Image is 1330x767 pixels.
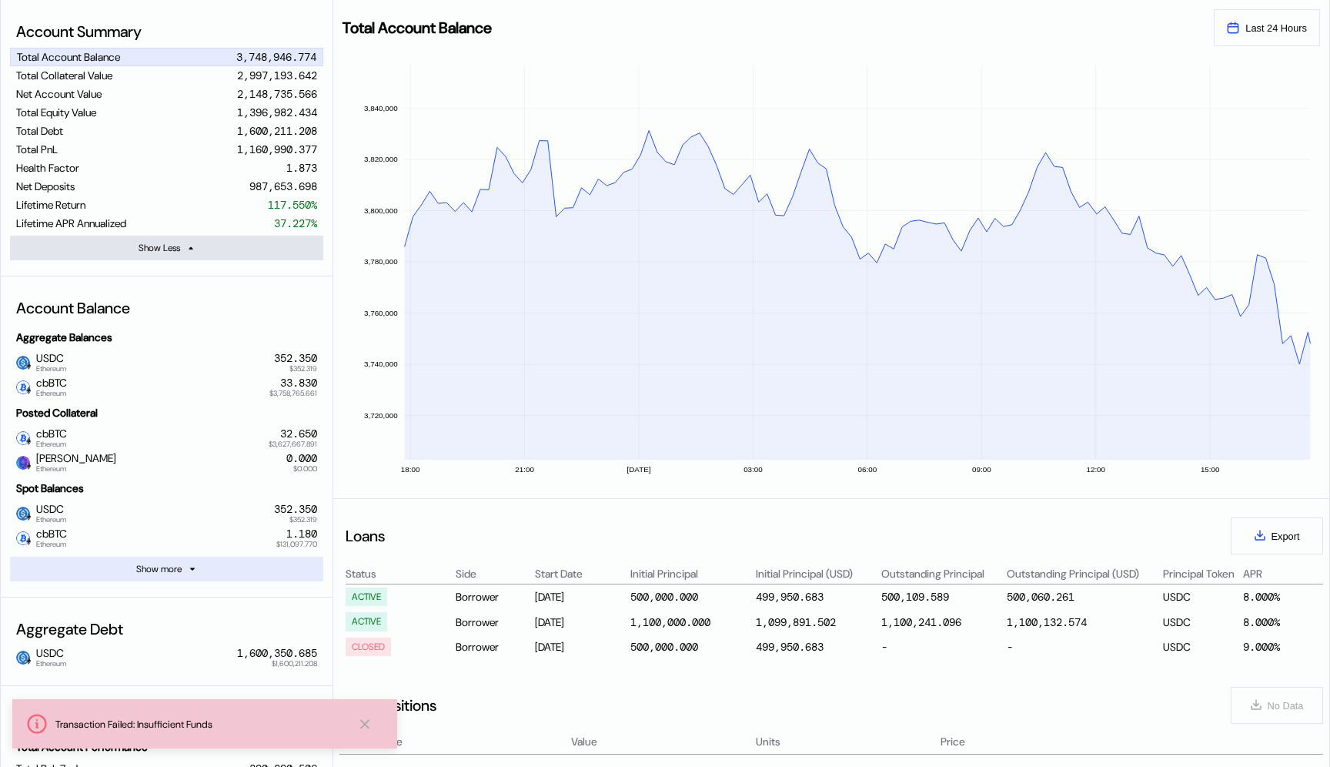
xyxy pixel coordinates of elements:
div: 500,000.000 [630,640,698,654]
span: $3,758,765.661 [269,390,317,397]
div: Account Summary [10,15,323,48]
div: Net Account Value [16,87,102,101]
div: Initial Principal (USD) [756,567,879,581]
div: USDC [1163,588,1240,606]
span: Ethereum [36,516,66,524]
span: Ethereum [36,390,67,397]
button: Show Less [10,236,323,260]
div: ACTIVE [352,616,381,627]
div: 2,148,735.566 [237,87,317,101]
div: Lifetime Return [16,198,85,212]
img: cbbtc.webp [16,380,30,394]
span: $0.000 [293,465,317,473]
div: 1,099,891.502 [756,615,836,629]
img: svg+xml,%3c [25,362,32,370]
div: 32.650 [280,427,317,440]
span: cbBTC [30,427,67,447]
span: Price [941,734,965,750]
div: USDC [1163,612,1240,631]
div: Show more [136,563,182,575]
div: Borrower [456,588,533,606]
div: Posted Collateral [10,400,323,426]
div: Loans [346,526,385,546]
span: USDC [30,503,66,523]
span: USDC [30,647,66,667]
div: Total Account Balance [17,50,120,64]
text: 3,840,000 [364,104,398,112]
div: 1,600,211.208 [237,124,317,138]
text: 3,720,000 [364,411,398,420]
div: Net Deposits [16,179,75,193]
div: 37.227% [274,216,317,230]
div: 1,160,990.377 [237,142,317,156]
div: USDC [1163,638,1240,656]
text: 12:00 [1086,465,1105,474]
div: 499,950.683 [756,640,824,654]
div: [DATE] [535,638,627,656]
img: svg+xml,%3c [25,387,32,394]
text: 3,780,000 [364,257,398,266]
span: Ethereum [36,660,66,668]
div: 1,100,241.096 [881,615,961,629]
div: Total Equity Value [16,106,96,119]
div: Aggregate Balances [10,324,323,350]
text: 18:00 [401,465,420,474]
img: svg+xml,%3c [25,513,32,521]
img: weETH.png [16,456,30,470]
div: 117.550% [268,198,317,212]
div: 1,100,000.000 [630,615,710,629]
div: Account Balance [10,292,323,324]
img: svg+xml,%3c [25,657,32,665]
div: 500,109.589 [881,590,949,604]
text: 15:00 [1201,465,1220,474]
span: Units [756,734,780,750]
span: Ethereum [36,365,66,373]
text: 3,820,000 [364,155,398,163]
button: Export [1231,517,1323,554]
span: $1,600,211.208 [272,660,317,668]
span: $131,097.770 [276,541,317,548]
span: Export [1272,531,1300,542]
div: 1,600,350.685 [237,647,317,660]
div: 1,396,982.434 [237,106,317,119]
div: CLOSED [352,641,385,652]
button: Last 24 Hours [1214,9,1320,46]
div: Total Collateral Value [16,69,112,82]
img: svg+xml,%3c [25,462,32,470]
div: 33.830 [280,377,317,390]
div: Side [456,567,533,581]
span: [PERSON_NAME] [30,452,116,472]
span: USDC [30,352,66,372]
text: [DATE] [627,465,651,474]
div: 352.350 [274,352,317,365]
img: usdc.png [16,651,30,665]
div: [DATE] [535,612,627,631]
span: Ethereum [36,541,67,548]
div: Aggregate Debt [10,613,323,645]
span: Value [571,734,597,750]
span: cbBTC [30,528,67,548]
div: Lifetime APR Annualized [16,216,126,230]
h2: Total Account Balance [343,20,1201,35]
text: 3,760,000 [364,309,398,317]
div: 1.180 [286,528,317,541]
div: Initial Principal [630,567,754,581]
img: svg+xml,%3c [25,538,32,545]
text: 3,740,000 [364,360,398,368]
div: [DATE] [535,588,627,606]
span: Ethereum [36,465,116,473]
div: Health Factor [16,161,79,175]
div: Status [346,567,453,581]
div: Outstanding Principal [881,567,1004,581]
text: 06:00 [858,465,877,474]
div: 0.000 [286,452,317,465]
div: 1.873 [286,161,317,175]
div: 500,000.000 [630,590,698,604]
div: Principal Token [1163,567,1240,581]
div: ACTIVE [352,591,381,602]
img: usdc.png [16,507,30,521]
div: - [881,638,1004,656]
div: 987,653.698 [249,179,317,193]
div: 2,997,193.642 [237,69,317,82]
div: 1,100,132.574 [1007,615,1087,629]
